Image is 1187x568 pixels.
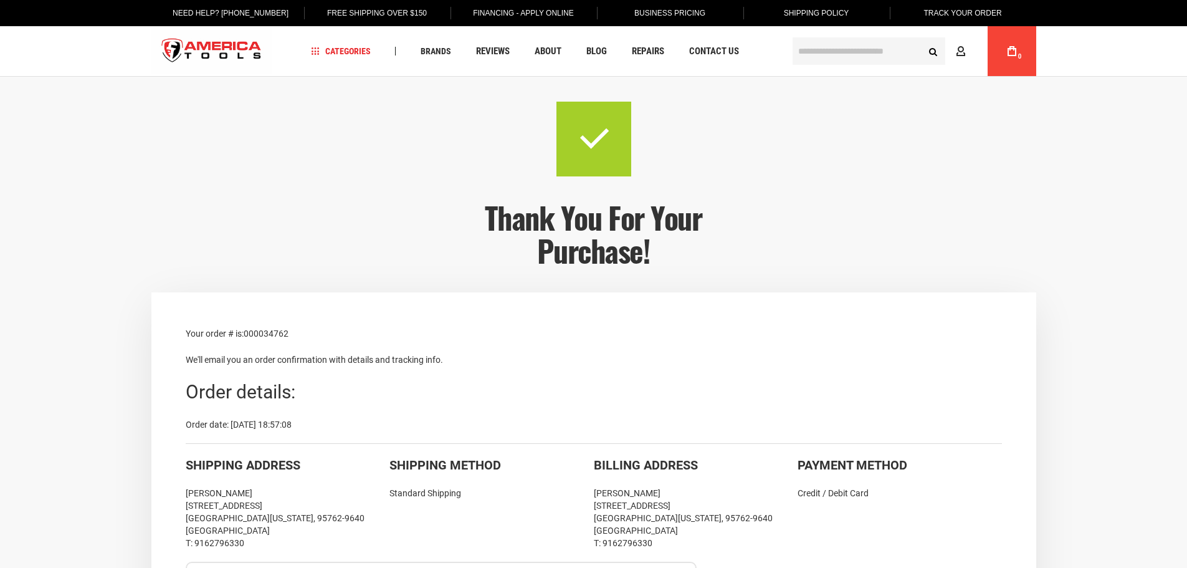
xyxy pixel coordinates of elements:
[421,47,451,55] span: Brands
[151,28,272,75] img: America Tools
[415,43,457,60] a: Brands
[244,329,288,339] span: 000034762
[186,418,1002,431] div: Order date: [DATE] 18:57:08
[689,47,739,56] span: Contact Us
[798,487,1002,499] div: Credit / Debit Card
[186,379,1002,406] div: Order details:
[922,39,945,63] button: Search
[305,43,376,60] a: Categories
[1000,26,1024,76] a: 0
[389,456,594,474] div: Shipping Method
[186,487,390,549] div: [PERSON_NAME] [STREET_ADDRESS] [GEOGRAPHIC_DATA][US_STATE], 95762-9640 [GEOGRAPHIC_DATA] T: 91627...
[594,456,798,474] div: Billing Address
[586,47,607,56] span: Blog
[684,43,745,60] a: Contact Us
[186,456,390,474] div: Shipping Address
[581,43,613,60] a: Blog
[186,353,1002,367] p: We'll email you an order confirmation with details and tracking info.
[529,43,567,60] a: About
[1018,53,1022,60] span: 0
[798,456,1002,474] div: Payment Method
[626,43,670,60] a: Repairs
[389,487,594,499] div: Standard Shipping
[632,47,664,56] span: Repairs
[485,195,702,272] span: Thank you for your purchase!
[470,43,515,60] a: Reviews
[186,327,1002,340] p: Your order # is:
[476,47,510,56] span: Reviews
[535,47,561,56] span: About
[594,487,798,549] div: [PERSON_NAME] [STREET_ADDRESS] [GEOGRAPHIC_DATA][US_STATE], 95762-9640 [GEOGRAPHIC_DATA] T: 91627...
[151,28,272,75] a: store logo
[784,9,849,17] span: Shipping Policy
[311,47,371,55] span: Categories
